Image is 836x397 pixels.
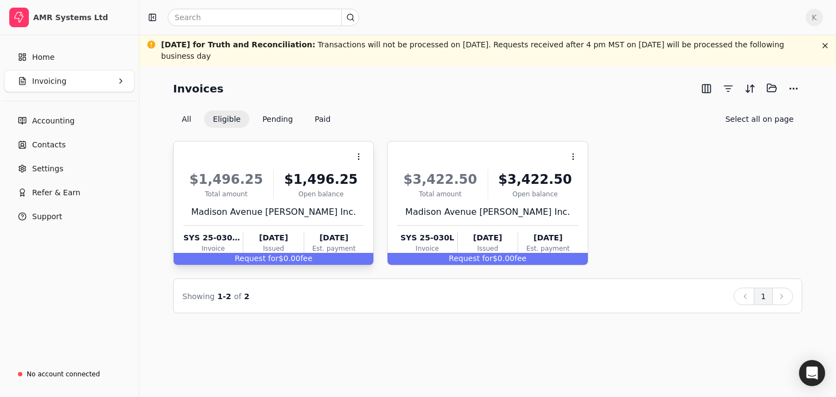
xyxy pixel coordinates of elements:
div: Total amount [183,189,269,199]
button: Refer & Earn [4,182,134,203]
span: Request for [449,254,493,263]
div: $3,422.50 [493,170,578,189]
span: Contacts [32,139,66,151]
div: $0.00 [174,253,373,265]
span: of [234,292,242,301]
div: [DATE] [458,232,518,244]
h2: Invoices [173,80,224,97]
span: fee [514,254,526,263]
div: SYS 25-030L [397,232,457,244]
span: Invoicing [32,76,66,87]
div: AMR Systems Ltd [33,12,130,23]
button: Invoicing [4,70,134,92]
div: [DATE] [304,232,364,244]
div: $1,496.25 [183,170,269,189]
a: Home [4,46,134,68]
a: Accounting [4,110,134,132]
div: $0.00 [388,253,587,265]
div: Open balance [278,189,364,199]
div: Invoice [183,244,243,253]
div: $1,496.25 [278,170,364,189]
div: Madison Avenue [PERSON_NAME] Inc. [183,206,364,219]
span: Support [32,211,62,222]
span: Home [32,52,54,63]
button: Eligible [204,110,249,128]
span: Refer & Earn [32,187,81,199]
div: Issued [243,244,303,253]
div: Open Intercom Messenger [799,360,825,386]
a: No account connected [4,364,134,384]
div: Invoice [397,244,457,253]
div: Invoice filter options [173,110,339,128]
span: 2 [244,292,250,301]
span: fee [300,254,312,263]
a: Contacts [4,134,134,156]
button: Sort [741,80,759,97]
div: No account connected [27,369,100,379]
div: SYS 25-030L 0906 [183,232,243,244]
div: [DATE] [518,232,577,244]
button: Paid [306,110,339,128]
button: Select all on page [717,110,802,128]
button: All [173,110,200,128]
span: Settings [32,163,63,175]
div: $3,422.50 [397,170,483,189]
button: More [785,80,802,97]
span: 1 - 2 [218,292,231,301]
span: Request for [235,254,279,263]
button: Support [4,206,134,227]
div: Transactions will not be processed on [DATE]. Requests received after 4 pm MST on [DATE] will be ... [161,39,814,62]
div: Est. payment [304,244,364,253]
a: Settings [4,158,134,179]
div: [DATE] [243,232,303,244]
div: Est. payment [518,244,577,253]
span: Showing [182,292,214,301]
div: Issued [458,244,518,253]
input: Search [168,9,359,26]
span: Accounting [32,115,75,127]
button: Pending [254,110,302,128]
button: K [806,9,823,26]
button: Batch (0) [763,79,780,97]
button: 1 [754,288,773,305]
span: [DATE] for Truth and Reconciliation : [161,40,315,49]
div: Total amount [397,189,483,199]
div: Madison Avenue [PERSON_NAME] Inc. [397,206,577,219]
div: Open balance [493,189,578,199]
